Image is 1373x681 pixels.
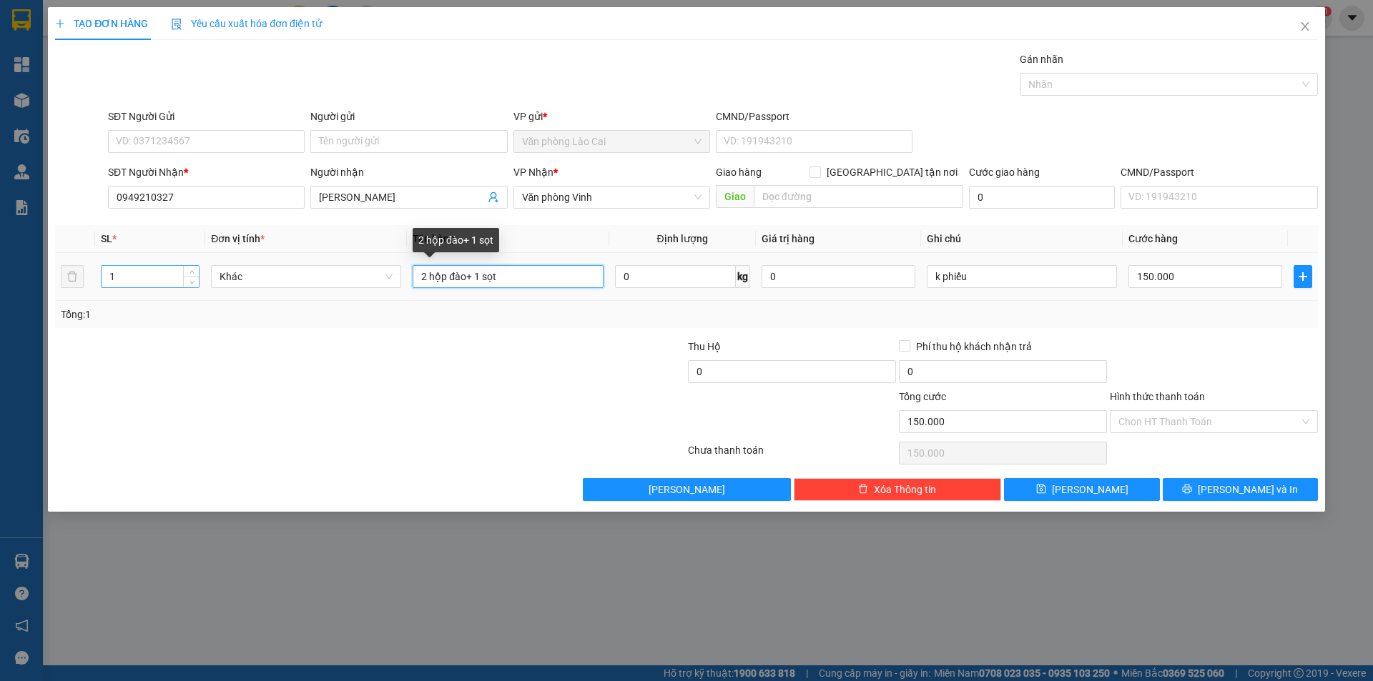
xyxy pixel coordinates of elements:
span: Thu Hộ [688,341,721,352]
span: plus [55,19,65,29]
div: SĐT Người Nhận [108,164,305,180]
b: [DOMAIN_NAME] [191,11,345,35]
button: printer[PERSON_NAME] và In [1163,478,1318,501]
span: Đơn vị tính [211,233,265,244]
div: Chưa thanh toán [686,442,897,467]
span: Giá trị hàng [762,233,815,244]
input: VD: Bàn, Ghế [413,265,603,288]
div: Tổng: 1 [61,307,530,322]
span: [PERSON_NAME] [649,482,725,497]
button: delete [61,265,84,288]
label: Gán nhãn [1020,54,1063,65]
span: close [1299,21,1311,32]
span: Định lượng [657,233,708,244]
span: kg [736,265,750,288]
span: up [187,268,196,277]
span: user-add [488,192,499,203]
span: Phí thu hộ khách nhận trả [910,339,1038,354]
span: Văn phòng Lào Cai [522,131,702,152]
label: Hình thức thanh toán [1110,391,1205,402]
div: CMND/Passport [716,109,912,124]
span: Decrease Value [183,277,199,287]
span: [PERSON_NAME] và In [1198,482,1298,497]
span: [GEOGRAPHIC_DATA] tận nơi [821,164,963,180]
span: Cước hàng [1128,233,1178,244]
button: save[PERSON_NAME] [1004,478,1159,501]
span: SL [101,233,112,244]
div: 2 hộp đào+ 1 sọt [413,228,499,252]
span: Increase Value [183,266,199,277]
button: deleteXóa Thông tin [794,478,1002,501]
span: down [187,278,196,287]
th: Ghi chú [921,225,1123,253]
span: Tổng cước [899,391,946,402]
button: plus [1294,265,1312,288]
span: VP Nhận [513,166,553,178]
input: 0 [762,265,915,288]
span: Giao hàng [716,166,762,178]
span: Yêu cầu xuất hóa đơn điện tử [171,18,322,29]
div: SĐT Người Gửi [108,109,305,124]
span: Giao [716,185,754,208]
div: Người nhận [310,164,507,180]
input: Dọc đường [754,185,963,208]
div: VP gửi [513,109,710,124]
b: [PERSON_NAME] (Vinh - Sapa) [60,18,215,73]
span: printer [1182,484,1192,495]
span: Văn phòng Vinh [522,187,702,208]
input: Cước giao hàng [969,186,1115,209]
input: Ghi Chú [927,265,1117,288]
h1: Giao dọc đường [75,83,264,182]
label: Cước giao hàng [969,166,1040,178]
span: TẠO ĐƠN HÀNG [55,18,148,29]
span: delete [858,484,868,495]
span: plus [1294,271,1312,282]
div: CMND/Passport [1121,164,1317,180]
span: Khác [220,266,393,287]
button: Close [1285,7,1325,47]
span: save [1036,484,1046,495]
img: icon [171,19,182,30]
span: Xóa Thông tin [874,482,936,497]
button: [PERSON_NAME] [583,478,791,501]
h2: LQHNTZGP [8,83,115,106]
span: [PERSON_NAME] [1052,482,1128,497]
div: Người gửi [310,109,507,124]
